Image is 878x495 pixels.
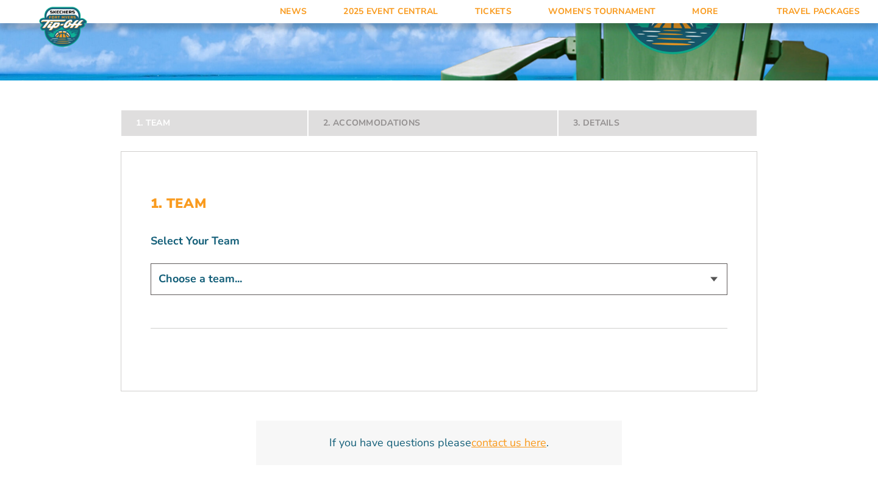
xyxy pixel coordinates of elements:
[151,233,727,249] label: Select Your Team
[271,435,607,450] p: If you have questions please
[546,435,549,450] span: .
[151,196,727,212] h2: 1. Team
[37,6,90,48] img: Fort Myers Tip-Off
[471,435,546,450] a: contact us here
